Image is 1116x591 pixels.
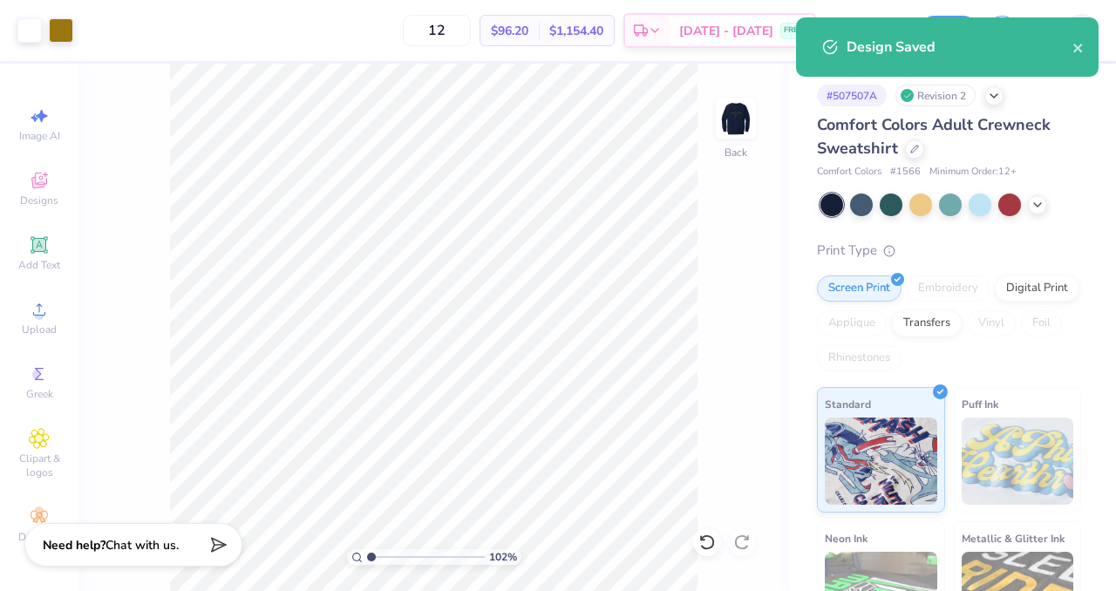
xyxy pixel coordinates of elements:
div: Applique [817,310,887,336]
span: Metallic & Glitter Ink [962,529,1065,547]
span: Comfort Colors Adult Crewneck Sweatshirt [817,114,1051,159]
div: Design Saved [847,37,1072,58]
span: [DATE] - [DATE] [679,22,773,40]
div: Vinyl [967,310,1016,336]
button: close [1072,37,1085,58]
img: Standard [825,418,937,505]
span: Chat with us. [105,537,179,554]
strong: Need help? [43,537,105,554]
span: Standard [825,395,871,413]
div: Back [725,145,747,160]
span: Decorate [18,530,60,544]
img: Back [718,101,753,136]
div: Digital Print [995,275,1079,302]
div: # 507507A [817,85,887,106]
div: Revision 2 [895,85,976,106]
span: FREE [784,24,802,37]
span: 102 % [489,549,517,565]
span: Minimum Order: 12 + [929,165,1017,180]
div: Transfers [892,310,962,336]
div: Embroidery [907,275,990,302]
div: Rhinestones [817,345,902,371]
div: Foil [1021,310,1062,336]
span: Designs [20,194,58,207]
span: Greek [26,387,53,401]
div: Print Type [817,241,1081,261]
span: Upload [22,323,57,336]
img: Puff Ink [962,418,1074,505]
div: Screen Print [817,275,902,302]
span: $1,154.40 [549,22,603,40]
span: Comfort Colors [817,165,881,180]
span: Image AI [19,129,60,143]
input: Untitled Design [825,13,910,48]
span: Clipart & logos [9,452,70,479]
input: – – [403,15,471,46]
span: Neon Ink [825,529,868,547]
span: Puff Ink [962,395,998,413]
span: Add Text [18,258,60,272]
span: $96.20 [491,22,528,40]
span: # 1566 [890,165,921,180]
